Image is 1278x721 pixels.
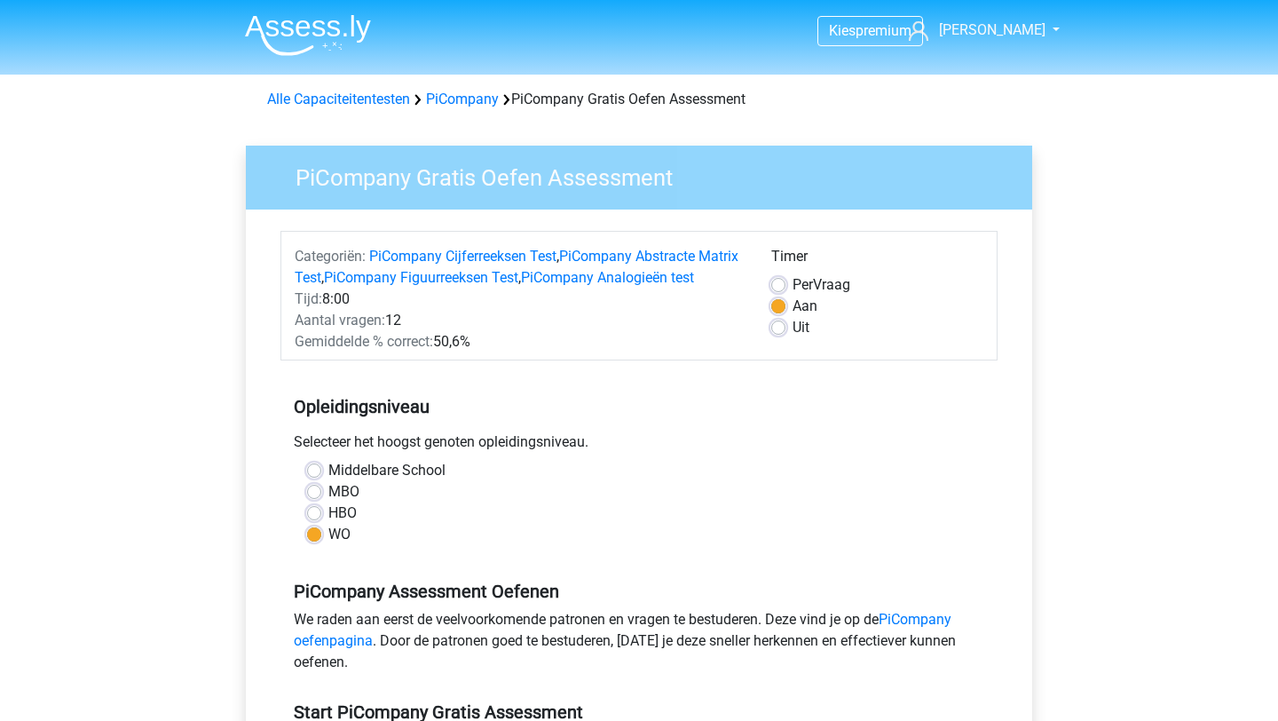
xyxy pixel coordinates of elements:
[294,389,984,424] h5: Opleidingsniveau
[324,269,518,286] a: PiCompany Figuurreeksen Test
[818,19,922,43] a: Kiespremium
[295,312,385,329] span: Aantal vragen:
[281,331,758,353] div: 50,6%
[281,310,758,331] div: 12
[793,317,809,338] label: Uit
[295,248,366,265] span: Categoriën:
[856,22,911,39] span: premium
[295,290,322,307] span: Tijd:
[829,22,856,39] span: Kies
[328,524,351,545] label: WO
[902,20,1047,41] a: [PERSON_NAME]
[274,157,1019,192] h3: PiCompany Gratis Oefen Assessment
[328,503,357,524] label: HBO
[267,91,410,107] a: Alle Capaciteitentesten
[281,289,758,310] div: 8:00
[281,246,758,289] div: , , ,
[426,91,499,107] a: PiCompany
[328,481,359,503] label: MBO
[260,89,1018,110] div: PiCompany Gratis Oefen Assessment
[793,296,817,317] label: Aan
[294,581,984,602] h5: PiCompany Assessment Oefenen
[521,269,694,286] a: PiCompany Analogieën test
[280,609,998,680] div: We raden aan eerst de veelvoorkomende patronen en vragen te bestuderen. Deze vind je op de . Door...
[771,246,983,274] div: Timer
[245,14,371,56] img: Assessly
[793,276,813,293] span: Per
[793,274,850,296] label: Vraag
[328,460,446,481] label: Middelbare School
[939,21,1045,38] span: [PERSON_NAME]
[295,333,433,350] span: Gemiddelde % correct:
[280,432,998,460] div: Selecteer het hoogst genoten opleidingsniveau.
[369,248,556,265] a: PiCompany Cijferreeksen Test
